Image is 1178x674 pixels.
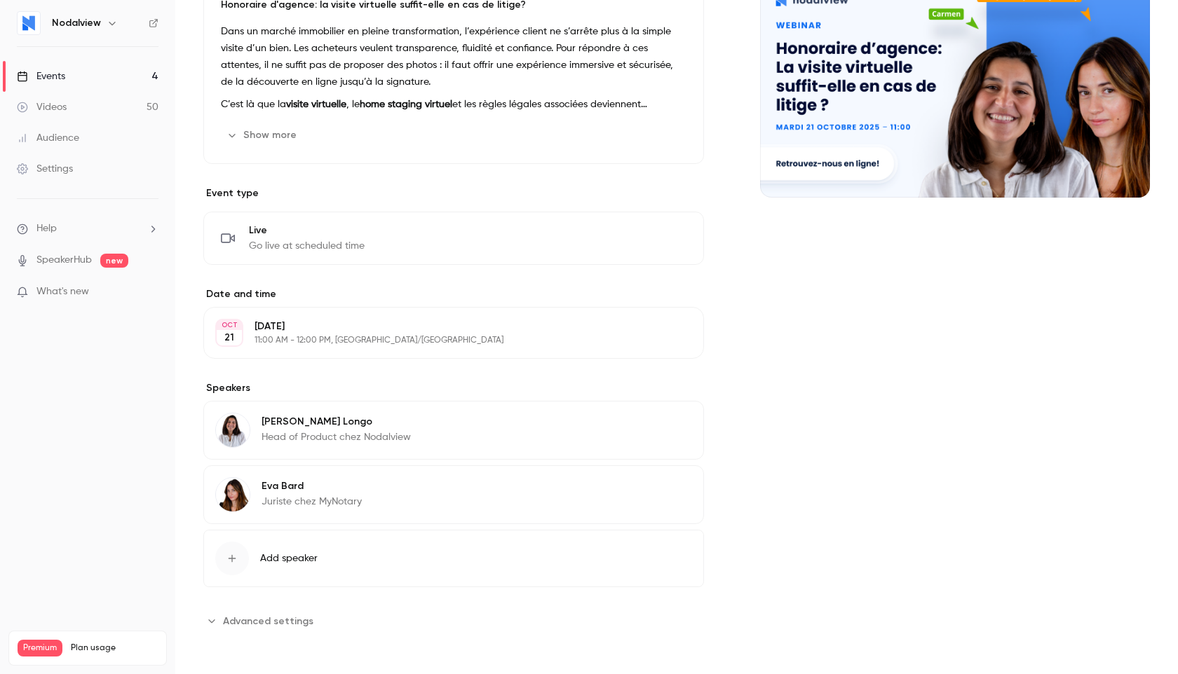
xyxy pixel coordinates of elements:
[216,478,250,511] img: Eva Bard
[262,415,411,429] p: [PERSON_NAME] Longo
[221,23,686,90] p: Dans un marché immobilier en pleine transformation, l’expérience client ne s’arrête plus à la sim...
[203,610,322,632] button: Advanced settings
[262,495,362,509] p: Juriste chez MyNotary
[223,614,313,628] span: Advanced settings
[18,640,62,656] span: Premium
[360,99,452,109] strong: home staging virtuel
[17,100,67,114] div: Videos
[17,131,79,145] div: Audience
[17,69,65,83] div: Events
[36,284,89,299] span: What's new
[17,162,73,176] div: Settings
[36,221,57,236] span: Help
[262,430,411,444] p: Head of Product chez Nodalview
[71,642,158,654] span: Plan usage
[262,479,362,493] p: Eva Bard
[203,186,704,200] p: Event type
[203,401,704,460] div: Carmen Longo[PERSON_NAME] LongoHead of Product chez Nodalview
[203,381,704,395] label: Speakers
[255,335,630,346] p: 11:00 AM - 12:00 PM, [GEOGRAPHIC_DATA]/[GEOGRAPHIC_DATA]
[249,239,365,253] span: Go live at scheduled time
[260,551,318,565] span: Add speaker
[203,530,704,587] button: Add speaker
[203,610,704,632] section: Advanced settings
[18,12,40,34] img: Nodalview
[286,99,346,109] strong: visite virtuelle
[216,413,250,447] img: Carmen Longo
[203,287,704,301] label: Date and time
[36,253,92,268] a: SpeakerHub
[142,286,158,298] iframe: Noticeable Trigger
[100,254,128,268] span: new
[203,465,704,524] div: Eva BardEva BardJuriste chez MyNotary
[217,320,242,330] div: OCT
[52,16,101,30] h6: Nodalview
[221,96,686,113] p: C’est là que la , le et les règles légales associées deviennent stratégiques. Bien utilisés, ces ...
[249,223,365,238] span: Live
[224,331,234,345] p: 21
[221,124,305,146] button: Show more
[255,319,630,333] p: [DATE]
[17,221,158,236] li: help-dropdown-opener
